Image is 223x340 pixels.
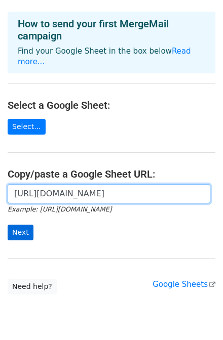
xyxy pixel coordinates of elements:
[153,280,215,289] a: Google Sheets
[8,99,215,111] h4: Select a Google Sheet:
[8,184,210,203] input: Paste your Google Sheet URL here
[18,18,205,42] h4: How to send your first MergeMail campaign
[172,291,223,340] iframe: Chat Widget
[8,119,46,135] a: Select...
[18,46,205,67] p: Find your Google Sheet in the box below
[8,225,33,240] input: Next
[8,205,111,213] small: Example: [URL][DOMAIN_NAME]
[8,168,215,180] h4: Copy/paste a Google Sheet URL:
[18,47,191,66] a: Read more...
[8,279,57,294] a: Need help?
